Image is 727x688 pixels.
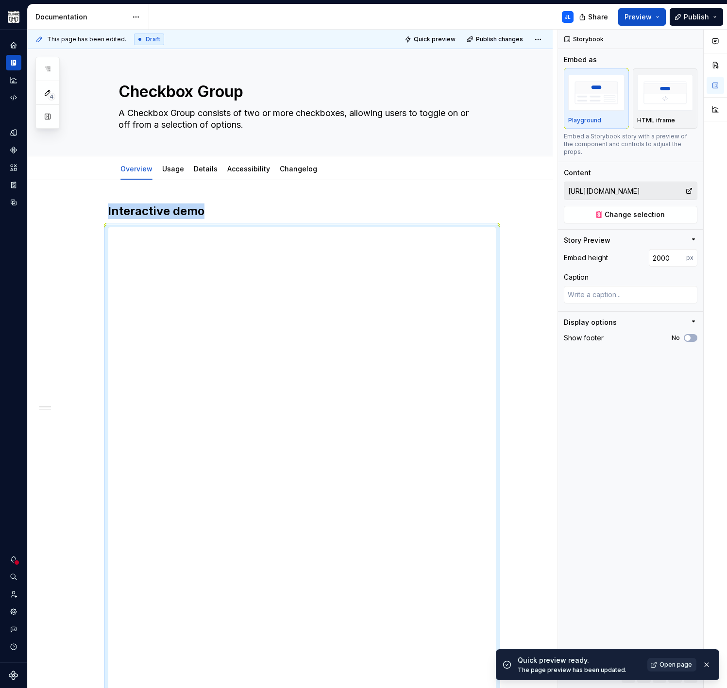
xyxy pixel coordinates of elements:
div: Embed a Storybook story with a preview of the component and controls to adjust the props. [564,133,697,156]
h2: Interactive demo [108,203,496,219]
a: Changelog [280,165,317,173]
a: Usage [162,165,184,173]
textarea: A Checkbox Group consists of two or more checkboxes, allowing users to toggle on or off from a se... [117,105,484,133]
textarea: Checkbox Group [117,80,484,103]
img: 7d2f9795-fa08-4624-9490-5a3f7218a56a.png [8,11,19,23]
span: 4 [48,93,55,101]
div: Usage [158,158,188,179]
div: Details [190,158,221,179]
a: Open page [647,658,696,671]
span: Share [588,12,608,22]
span: This page has been edited. [47,35,126,43]
button: Display options [564,318,697,327]
div: Changelog [276,158,321,179]
span: Quick preview [414,35,456,43]
button: placeholderPlayground [564,68,629,129]
a: Code automation [6,90,21,105]
a: Overview [120,165,152,173]
img: placeholder [637,75,693,110]
div: Accessibility [223,158,274,179]
div: Content [564,168,591,178]
a: Assets [6,160,21,175]
span: Draft [146,35,160,43]
a: Design tokens [6,125,21,140]
span: Publish changes [476,35,523,43]
div: Overview [117,158,156,179]
img: placeholder [568,75,625,110]
svg: Supernova Logo [9,671,18,680]
input: Auto [649,249,686,267]
a: Data sources [6,195,21,210]
a: Invite team [6,587,21,602]
a: Documentation [6,55,21,70]
div: JL [565,13,571,21]
button: Publish [670,8,723,26]
a: Accessibility [227,165,270,173]
a: Analytics [6,72,21,88]
span: Open page [659,661,692,669]
button: Contact support [6,621,21,637]
a: Storybook stories [6,177,21,193]
a: Settings [6,604,21,620]
p: px [686,254,693,262]
div: Quick preview ready. [518,655,642,665]
button: Search ⌘K [6,569,21,585]
p: Playground [568,117,601,124]
div: Embed as [564,55,597,65]
div: The page preview has been updated. [518,666,642,674]
span: Publish [684,12,709,22]
a: Details [194,165,218,173]
button: Quick preview [402,33,460,46]
div: Show footer [564,333,604,343]
a: Home [6,37,21,53]
button: Notifications [6,552,21,567]
a: Components [6,142,21,158]
label: No [672,334,680,342]
button: Publish changes [464,33,527,46]
button: Preview [618,8,666,26]
div: Caption [564,272,589,282]
button: Change selection [564,206,697,223]
div: Display options [564,318,617,327]
div: Embed height [564,253,608,263]
div: Story Preview [564,235,610,245]
span: Change selection [605,210,665,219]
div: Documentation [35,12,127,22]
button: Story Preview [564,235,697,245]
button: placeholderHTML iframe [633,68,698,129]
button: Share [574,8,614,26]
span: Preview [625,12,652,22]
p: HTML iframe [637,117,675,124]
